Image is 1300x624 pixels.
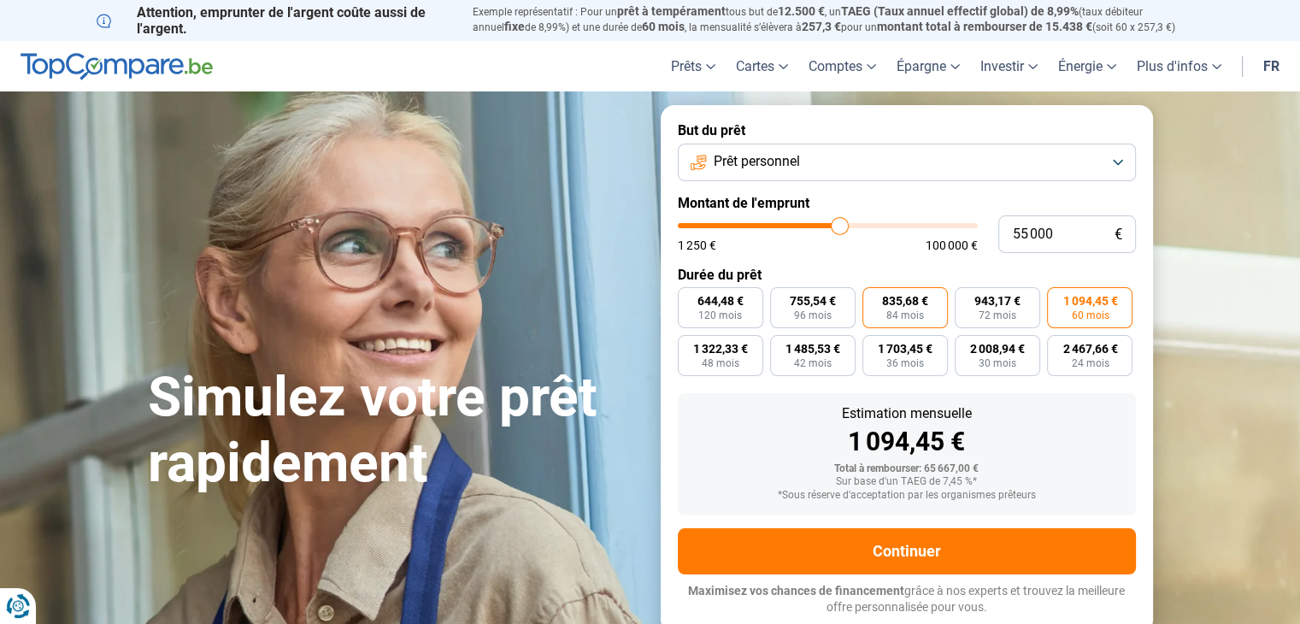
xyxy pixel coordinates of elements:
[691,407,1122,421] div: Estimation mensuelle
[1115,227,1122,242] span: €
[678,195,1136,211] label: Montant de l'emprunt
[1048,41,1126,91] a: Énergie
[691,463,1122,475] div: Total à rembourser: 65 667,00 €
[1062,343,1117,355] span: 2 467,66 €
[698,310,742,321] span: 120 mois
[473,4,1204,35] p: Exemple représentatif : Pour un tous but de , un (taux débiteur annuel de 8,99%) et une durée de ...
[877,20,1092,33] span: montant total à rembourser de 15.438 €
[1071,310,1109,321] span: 60 mois
[1071,358,1109,368] span: 24 mois
[691,476,1122,488] div: Sur base d'un TAEG de 7,45 %*
[778,4,825,18] span: 12.500 €
[974,295,1021,307] span: 943,17 €
[21,53,213,80] img: TopCompare
[886,41,970,91] a: Épargne
[691,429,1122,455] div: 1 094,45 €
[693,343,748,355] span: 1 322,33 €
[979,310,1016,321] span: 72 mois
[678,144,1136,181] button: Prêt personnel
[970,41,1048,91] a: Investir
[697,295,744,307] span: 644,48 €
[794,310,832,321] span: 96 mois
[504,20,525,33] span: fixe
[878,343,932,355] span: 1 703,45 €
[617,4,726,18] span: prêt à tempérament
[794,358,832,368] span: 42 mois
[97,4,452,37] p: Attention, emprunter de l'argent coûte aussi de l'argent.
[661,41,726,91] a: Prêts
[148,365,640,497] h1: Simulez votre prêt rapidement
[979,358,1016,368] span: 30 mois
[1126,41,1232,91] a: Plus d'infos
[798,41,886,91] a: Comptes
[726,41,798,91] a: Cartes
[802,20,841,33] span: 257,3 €
[886,358,924,368] span: 36 mois
[688,584,904,598] span: Maximisez vos chances de financement
[970,343,1025,355] span: 2 008,94 €
[678,122,1136,138] label: But du prêt
[678,528,1136,574] button: Continuer
[926,239,978,251] span: 100 000 €
[1253,41,1290,91] a: fr
[691,490,1122,502] div: *Sous réserve d'acceptation par les organismes prêteurs
[678,239,716,251] span: 1 250 €
[790,295,836,307] span: 755,54 €
[702,358,739,368] span: 48 mois
[1062,295,1117,307] span: 1 094,45 €
[785,343,840,355] span: 1 485,53 €
[714,152,800,171] span: Prêt personnel
[642,20,685,33] span: 60 mois
[678,267,1136,283] label: Durée du prêt
[841,4,1079,18] span: TAEG (Taux annuel effectif global) de 8,99%
[882,295,928,307] span: 835,68 €
[886,310,924,321] span: 84 mois
[678,583,1136,616] p: grâce à nos experts et trouvez la meilleure offre personnalisée pour vous.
